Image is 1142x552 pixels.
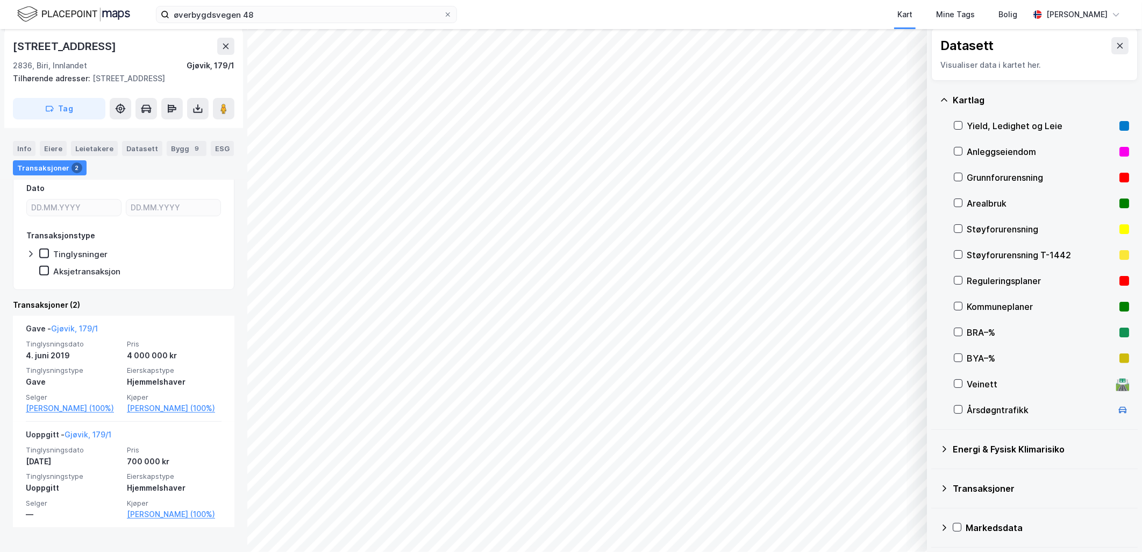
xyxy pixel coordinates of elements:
[26,229,95,242] div: Transaksjonstype
[127,455,222,468] div: 700 000 kr
[127,499,222,508] span: Kjøper
[13,74,92,83] span: Tilhørende adresser:
[26,339,120,349] span: Tinglysningsdato
[13,160,87,175] div: Transaksjoner
[13,141,35,156] div: Info
[26,482,120,494] div: Uoppgitt
[953,94,1129,107] div: Kartlag
[126,200,220,216] input: DD.MM.YYYY
[127,376,222,388] div: Hjemmelshaver
[26,182,45,195] div: Dato
[967,300,1115,313] div: Kommuneplaner
[967,223,1115,236] div: Støyforurensning
[1046,8,1108,21] div: [PERSON_NAME]
[967,274,1115,287] div: Reguleringsplaner
[127,402,222,415] a: [PERSON_NAME] (100%)
[998,8,1017,21] div: Bolig
[966,521,1129,534] div: Markedsdata
[26,349,120,362] div: 4. juni 2019
[26,376,120,388] div: Gave
[187,59,234,72] div: Gjøvik, 179/1
[71,141,118,156] div: Leietakere
[967,326,1115,339] div: BRA–%
[26,402,120,415] a: [PERSON_NAME] (100%)
[127,472,222,481] span: Eierskapstype
[967,404,1112,416] div: Årsdøgntrafikk
[13,59,87,72] div: 2836, Biri, Innlandet
[13,38,118,55] div: [STREET_ADDRESS]
[26,499,120,508] span: Selger
[127,445,222,455] span: Pris
[167,141,206,156] div: Bygg
[26,508,120,521] div: —
[127,393,222,402] span: Kjøper
[967,378,1112,391] div: Veinett
[127,508,222,521] a: [PERSON_NAME] (100%)
[127,482,222,494] div: Hjemmelshaver
[967,197,1115,210] div: Arealbruk
[127,366,222,375] span: Eierskapstype
[1116,377,1130,391] div: 🛣️
[27,200,121,216] input: DD.MM.YYYY
[51,324,98,333] a: Gjøvik, 179/1
[127,339,222,349] span: Pris
[169,6,444,23] input: Søk på adresse, matrikkel, gårdeiere, leietakere eller personer
[53,249,108,259] div: Tinglysninger
[940,37,994,54] div: Datasett
[72,162,82,173] div: 2
[65,430,111,439] a: Gjøvik, 179/1
[1088,500,1142,552] iframe: Chat Widget
[127,349,222,362] div: 4 000 000 kr
[122,141,162,156] div: Datasett
[26,366,120,375] span: Tinglysningstype
[13,299,234,312] div: Transaksjoner (2)
[26,428,111,445] div: Uoppgitt -
[953,443,1129,456] div: Energi & Fysisk Klimarisiko
[897,8,912,21] div: Kart
[936,8,975,21] div: Mine Tags
[967,119,1115,132] div: Yield, Ledighet og Leie
[26,472,120,481] span: Tinglysningstype
[17,5,130,24] img: logo.f888ab2527a4732fd821a326f86c7f29.svg
[26,393,120,402] span: Selger
[940,59,1129,72] div: Visualiser data i kartet her.
[967,145,1115,158] div: Anleggseiendom
[967,352,1115,365] div: BYA–%
[191,143,202,154] div: 9
[26,445,120,455] span: Tinglysningsdato
[211,141,234,156] div: ESG
[26,322,98,339] div: Gave -
[13,72,226,85] div: [STREET_ADDRESS]
[40,141,67,156] div: Eiere
[967,249,1115,261] div: Støyforurensning T-1442
[953,482,1129,495] div: Transaksjoner
[53,266,120,277] div: Aksjetransaksjon
[13,98,105,119] button: Tag
[26,455,120,468] div: [DATE]
[967,171,1115,184] div: Grunnforurensning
